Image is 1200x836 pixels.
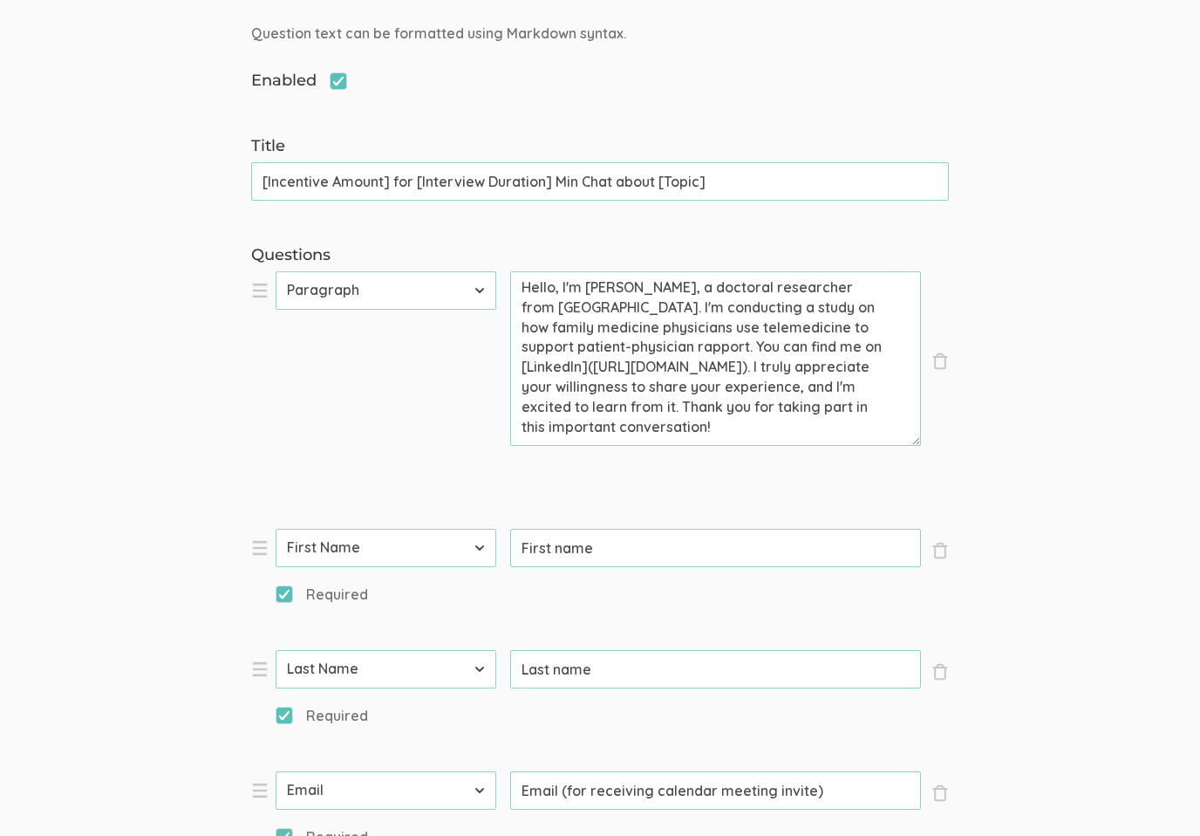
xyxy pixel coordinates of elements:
[251,135,949,158] label: Title
[276,585,368,605] span: Required
[931,542,949,559] span: ×
[238,24,962,44] div: Question text can be formatted using Markdown syntax.
[510,650,921,689] input: Type question here...
[276,706,368,726] span: Required
[510,529,921,567] input: Type question here...
[251,244,949,267] label: Questions
[1113,752,1200,836] iframe: Chat Widget
[931,785,949,802] span: ×
[510,771,921,810] input: Type question here...
[931,663,949,681] span: ×
[931,353,949,370] span: ×
[251,70,347,93] span: Enabled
